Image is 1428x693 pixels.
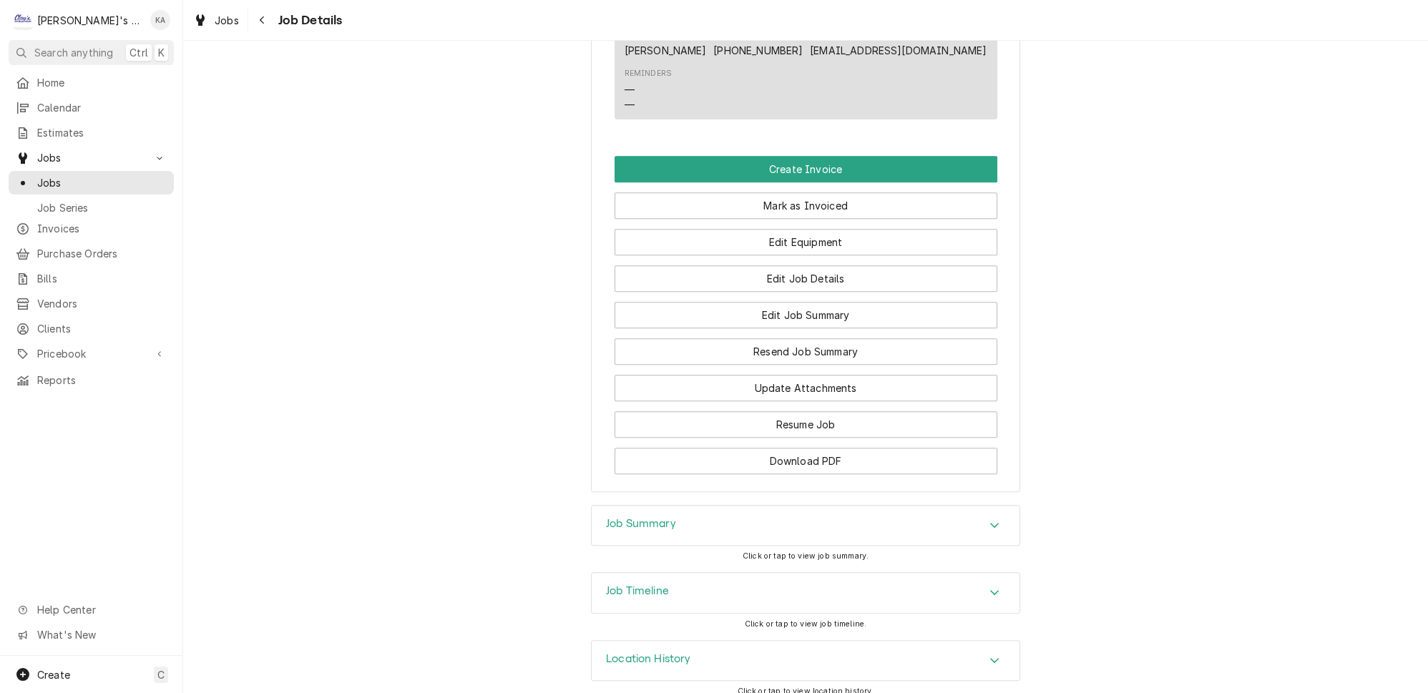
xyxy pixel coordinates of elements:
[615,229,997,255] button: Edit Equipment
[9,40,174,65] button: Search anythingCtrlK
[157,667,165,682] span: C
[9,217,174,240] a: Invoices
[9,171,174,195] a: Jobs
[615,156,997,182] div: Button Group Row
[713,29,803,58] div: Phone
[743,551,869,561] span: Click or tap to view job summary.
[625,97,635,112] div: —
[251,9,274,31] button: Navigate back
[9,196,174,220] a: Job Series
[615,302,997,328] button: Edit Job Summary
[592,573,1019,613] button: Accordion Details Expand Trigger
[37,100,167,115] span: Calendar
[9,342,174,365] a: Go to Pricebook
[615,156,997,182] button: Create Invoice
[615,365,997,401] div: Button Group Row
[187,9,245,32] a: Jobs
[9,96,174,119] a: Calendar
[37,200,167,215] span: Job Series
[9,242,174,265] a: Purchase Orders
[9,71,174,94] a: Home
[37,75,167,90] span: Home
[9,317,174,340] a: Clients
[37,296,167,311] span: Vendors
[9,623,174,647] a: Go to What's New
[591,505,1020,546] div: Job Summary
[615,265,997,292] button: Edit Job Details
[158,45,165,60] span: K
[745,619,866,629] span: Click or tap to view job timeline.
[606,652,691,666] h3: Location History
[37,271,167,286] span: Bills
[34,45,113,60] span: Search anything
[615,375,997,401] button: Update Attachments
[9,121,174,144] a: Estimates
[615,219,997,255] div: Button Group Row
[625,68,672,112] div: Reminders
[215,13,239,28] span: Jobs
[37,246,167,261] span: Purchase Orders
[150,10,170,30] div: Korey Austin's Avatar
[615,401,997,438] div: Button Group Row
[592,506,1019,546] div: Accordion Header
[37,669,70,681] span: Create
[592,641,1019,681] button: Accordion Details Expand Trigger
[9,598,174,621] a: Go to Help Center
[591,572,1020,614] div: Job Timeline
[615,255,997,292] div: Button Group Row
[615,438,997,474] div: Button Group Row
[615,192,997,219] button: Mark as Invoiced
[37,221,167,236] span: Invoices
[625,68,672,79] div: Reminders
[9,368,174,392] a: Reports
[37,125,167,140] span: Estimates
[37,346,145,361] span: Pricebook
[606,584,669,598] h3: Job Timeline
[37,373,167,388] span: Reports
[615,156,997,474] div: Button Group
[810,29,987,58] div: Email
[13,10,33,30] div: Clay's Refrigeration's Avatar
[150,10,170,30] div: KA
[37,13,142,28] div: [PERSON_NAME]'s Refrigeration
[37,321,167,336] span: Clients
[713,44,803,56] a: [PHONE_NUMBER]
[606,517,676,531] h3: Job Summary
[37,627,165,642] span: What's New
[615,182,997,219] div: Button Group Row
[9,146,174,169] a: Go to Jobs
[615,411,997,438] button: Resume Job
[615,292,997,328] div: Button Group Row
[37,175,167,190] span: Jobs
[592,506,1019,546] button: Accordion Details Expand Trigger
[9,292,174,315] a: Vendors
[591,640,1020,682] div: Location History
[13,10,33,30] div: C
[9,267,174,290] a: Bills
[625,82,635,97] div: —
[592,573,1019,613] div: Accordion Header
[615,338,997,365] button: Resend Job Summary
[37,150,145,165] span: Jobs
[810,44,987,56] a: [EMAIL_ADDRESS][DOMAIN_NAME]
[615,21,997,126] div: Client Contact List
[615,448,997,474] button: Download PDF
[615,328,997,365] div: Button Group Row
[625,29,707,58] div: Name
[615,21,997,119] div: Contact
[274,11,343,30] span: Job Details
[615,8,997,126] div: Client Contact
[625,43,707,58] div: [PERSON_NAME]
[129,45,148,60] span: Ctrl
[592,641,1019,681] div: Accordion Header
[37,602,165,617] span: Help Center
